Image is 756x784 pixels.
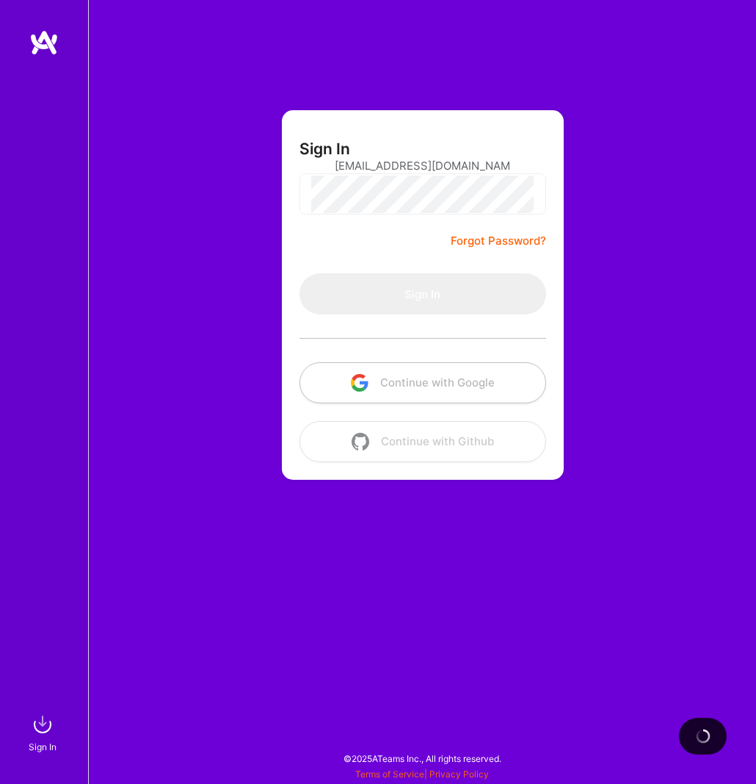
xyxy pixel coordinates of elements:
img: loading [693,727,712,746]
img: logo [29,29,59,56]
img: icon [352,433,369,450]
h3: Sign In [299,140,350,158]
a: Terms of Service [355,769,424,780]
a: Privacy Policy [429,769,489,780]
a: Forgot Password? [451,232,546,250]
a: sign inSign In [31,710,57,755]
span: | [355,769,489,780]
img: icon [351,374,368,392]
button: Continue with Google [299,362,546,403]
button: Sign In [299,273,546,314]
button: Continue with Github [299,421,546,462]
div: © 2025 ATeams Inc., All rights reserved. [88,740,756,777]
input: Email... [335,147,511,184]
div: Sign In [29,739,57,755]
img: sign in [28,710,57,739]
